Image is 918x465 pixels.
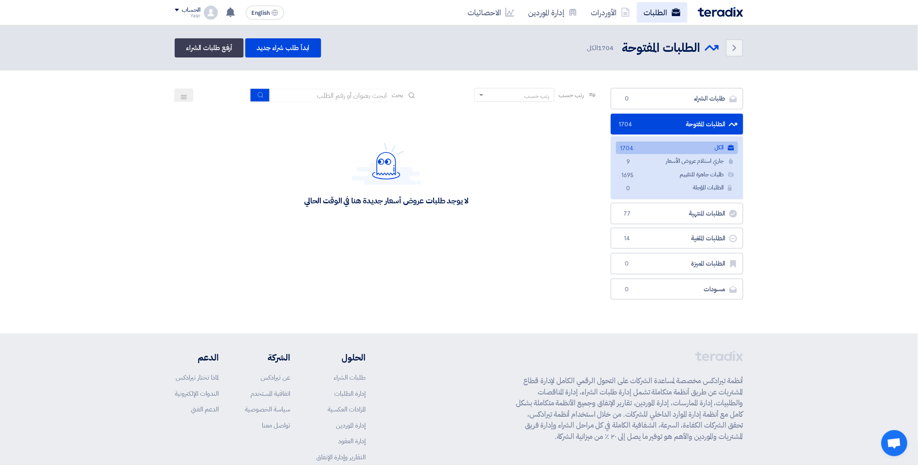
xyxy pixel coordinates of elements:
[521,2,584,23] a: إدارة الموردين
[182,7,200,14] div: الحساب
[461,2,521,23] a: الاحصائيات
[611,279,743,300] a: مسودات0
[881,430,908,456] a: Open chat
[587,43,615,53] span: الكل
[622,234,632,243] span: 14
[516,375,743,442] p: أنظمة تيرادكس مخصصة لمساعدة الشركات على التحول الرقمي الكامل لإدارة قطاع المشتريات عن طريق أنظمة ...
[334,389,366,398] a: إدارة الطلبات
[204,6,218,20] img: profile_test.png
[246,6,284,20] button: English
[611,203,743,224] a: الطلبات المنتهية77
[622,120,632,129] span: 1704
[262,421,290,430] a: تواصل معنا
[175,38,244,57] a: أرفع طلبات الشراء
[525,91,550,101] div: رتب حسب
[623,144,633,153] span: 1704
[623,184,633,193] span: 0
[336,421,366,430] a: إدارة الموردين
[622,40,701,57] h2: الطلبات المفتوحة
[191,404,219,414] a: الدعم الفني
[611,253,743,274] a: الطلبات المميزة0
[611,114,743,135] a: الطلبات المفتوحة1704
[316,351,366,364] li: الحلول
[611,228,743,249] a: الطلبات الملغية14
[623,171,633,180] span: 1695
[616,168,738,181] a: طلبات جاهزة للتقييم
[584,2,637,23] a: الأوردرات
[245,351,290,364] li: الشركة
[334,373,366,382] a: طلبات الشراء
[598,43,613,53] span: 1704
[245,404,290,414] a: سياسة الخصوصية
[616,155,738,168] a: جاري استلام عروض الأسعار
[176,373,219,382] a: لماذا تختار تيرادكس
[251,10,270,16] span: English
[304,195,468,206] div: لا يوجد طلبات عروض أسعار جديدة هنا في الوقت الحالي
[622,209,632,218] span: 77
[559,91,584,100] span: رتب حسب
[352,143,421,185] img: Hello
[611,88,743,109] a: طلبات الشراء0
[270,89,392,102] input: ابحث بعنوان أو رقم الطلب
[622,285,632,294] span: 0
[623,158,633,167] span: 9
[622,94,632,103] span: 0
[251,389,290,398] a: اتفاقية المستخدم
[637,2,688,23] a: الطلبات
[175,389,219,398] a: الندوات الإلكترونية
[392,91,403,100] span: بحث
[698,7,743,17] img: Teradix logo
[616,182,738,194] a: الطلبات المؤجلة
[338,436,366,446] a: إدارة العقود
[175,351,219,364] li: الدعم
[245,38,321,57] a: ابدأ طلب شراء جديد
[261,373,290,382] a: عن تيرادكس
[175,13,200,18] div: Yasir
[316,452,366,462] a: التقارير وإدارة الإنفاق
[622,259,632,268] span: 0
[328,404,366,414] a: المزادات العكسية
[616,142,738,154] a: الكل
